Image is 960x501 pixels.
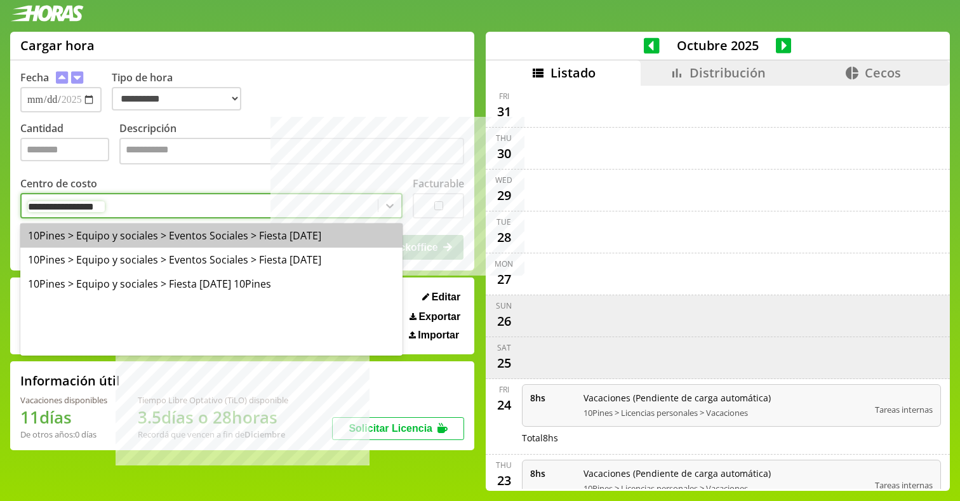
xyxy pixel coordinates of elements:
div: Thu [496,133,512,144]
button: Exportar [406,311,464,323]
div: Sat [497,342,511,353]
div: 26 [494,311,514,331]
div: Wed [495,175,512,185]
h1: Cargar hora [20,37,95,54]
label: Tipo de hora [112,70,251,112]
span: Vacaciones (Pendiente de carga automática) [583,392,867,404]
span: 8 hs [530,467,575,479]
span: Tareas internas [875,404,933,415]
span: Distribución [690,64,766,81]
div: Mon [495,258,513,269]
div: 25 [494,353,514,373]
div: 23 [494,471,514,491]
div: 10Pines > Equipo y sociales > Eventos Sociales > Fiesta [DATE] [20,224,403,248]
div: Thu [496,460,512,471]
span: Importar [418,330,459,341]
div: 27 [494,269,514,290]
span: Tareas internas [875,479,933,491]
span: 10Pines > Licencias personales > Vacaciones [583,483,867,494]
span: 10Pines > Licencias personales > Vacaciones [583,407,867,418]
div: Recordá que vencen a fin de [138,429,288,440]
div: Sun [496,300,512,311]
span: Editar [432,291,460,303]
div: 24 [494,395,514,415]
div: Vacaciones disponibles [20,394,107,406]
label: Fecha [20,70,49,84]
span: Exportar [418,311,460,323]
button: Editar [418,291,464,304]
div: 31 [494,102,514,122]
select: Tipo de hora [112,87,241,110]
div: Tue [497,217,511,227]
span: Solicitar Licencia [349,423,432,434]
div: Fri [499,384,509,395]
div: Tiempo Libre Optativo (TiLO) disponible [138,394,288,406]
div: Fri [499,91,509,102]
div: 10Pines > Equipo y sociales > Eventos Sociales > Fiesta [DATE] [20,248,403,272]
img: logotipo [10,5,84,22]
div: 28 [494,227,514,248]
label: Facturable [413,177,464,190]
div: De otros años: 0 días [20,429,107,440]
button: Solicitar Licencia [332,417,464,440]
label: Descripción [119,121,464,168]
div: scrollable content [486,86,950,490]
div: 29 [494,185,514,206]
input: Cantidad [20,138,109,161]
label: Cantidad [20,121,119,168]
span: Vacaciones (Pendiente de carga automática) [583,467,867,479]
h2: Información útil [20,372,120,389]
div: 10Pines > Equipo y sociales > Fiesta [DATE] 10Pines [20,272,403,296]
label: Centro de costo [20,177,97,190]
span: 8 hs [530,392,575,404]
textarea: Descripción [119,138,464,164]
div: 30 [494,144,514,164]
span: Cecos [865,64,901,81]
h1: 11 días [20,406,107,429]
b: Diciembre [244,429,285,440]
span: Listado [550,64,596,81]
h1: 3.5 días o 28 horas [138,406,288,429]
div: Total 8 hs [522,432,942,444]
span: Octubre 2025 [660,37,776,54]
